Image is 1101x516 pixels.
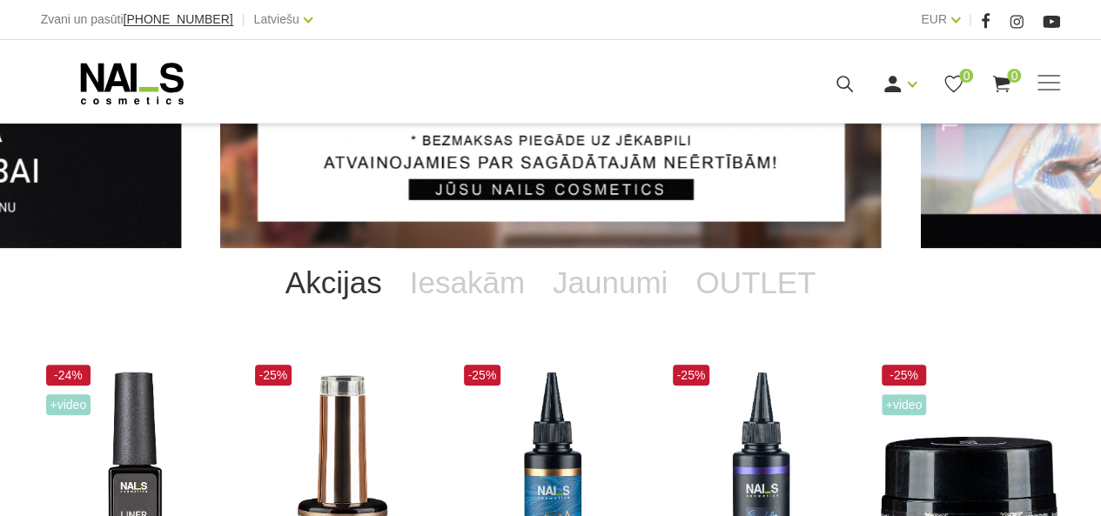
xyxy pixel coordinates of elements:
[396,248,539,318] a: Iesakām
[539,248,681,318] a: Jaunumi
[124,12,233,26] span: [PHONE_NUMBER]
[681,248,829,318] a: OUTLET
[882,394,927,415] span: +Video
[255,365,292,385] span: -25%
[943,73,964,95] a: 0
[272,248,396,318] a: Akcijas
[124,13,233,26] a: [PHONE_NUMBER]
[673,365,710,385] span: -25%
[242,9,245,30] span: |
[41,9,233,30] div: Zvani un pasūti
[969,9,972,30] span: |
[464,365,501,385] span: -25%
[254,9,299,30] a: Latviešu
[46,365,91,385] span: -24%
[921,9,947,30] a: EUR
[46,394,91,415] span: +Video
[990,73,1012,95] a: 0
[959,69,973,83] span: 0
[882,365,927,385] span: -25%
[1007,69,1021,83] span: 0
